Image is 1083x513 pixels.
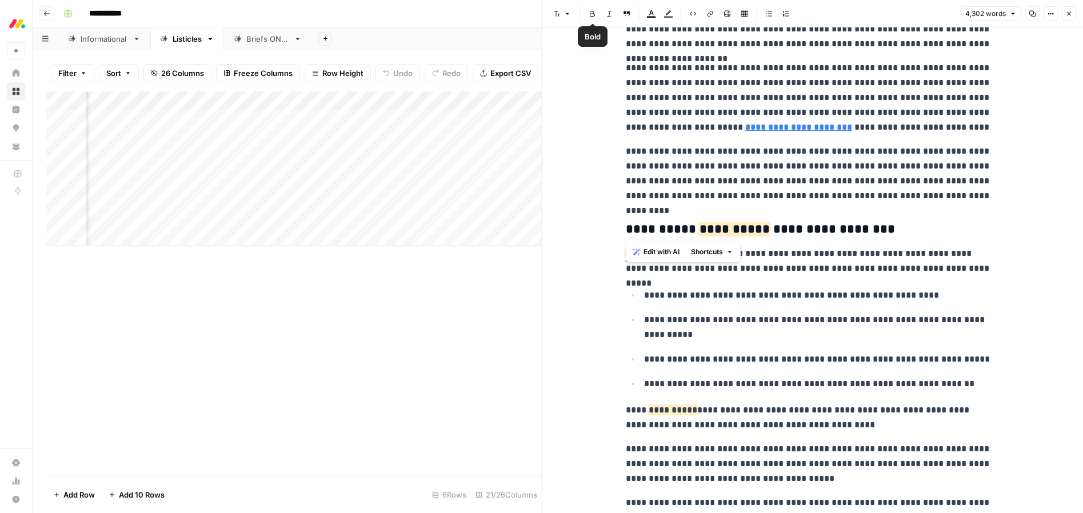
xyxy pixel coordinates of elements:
[393,67,413,79] span: Undo
[216,64,300,82] button: Freeze Columns
[63,489,95,500] span: Add Row
[161,67,204,79] span: 26 Columns
[644,247,680,257] span: Edit with AI
[99,64,139,82] button: Sort
[473,64,538,82] button: Export CSV
[81,33,128,45] div: Informational
[58,27,150,50] a: Informational
[173,33,202,45] div: Listicles
[58,67,77,79] span: Filter
[51,64,94,82] button: Filter
[7,9,25,38] button: Workspace: Monday.com
[143,64,211,82] button: 26 Columns
[691,247,723,257] span: Shortcuts
[7,101,25,119] a: Insights
[442,67,461,79] span: Redo
[119,489,165,500] span: Add 10 Rows
[965,9,1006,19] span: 4,302 words
[46,486,102,504] button: Add Row
[7,137,25,155] a: Your Data
[686,245,738,259] button: Shortcuts
[7,472,25,490] a: Usage
[322,67,363,79] span: Row Height
[106,67,121,79] span: Sort
[7,82,25,101] a: Browse
[7,119,25,137] a: Opportunities
[427,486,471,504] div: 6 Rows
[7,490,25,508] button: Help + Support
[7,13,27,34] img: Monday.com Logo
[471,486,542,504] div: 21/26 Columns
[224,27,311,50] a: Briefs ONLY
[305,64,371,82] button: Row Height
[246,33,289,45] div: Briefs ONLY
[7,64,25,82] a: Home
[150,27,224,50] a: Listicles
[629,245,684,259] button: Edit with AI
[490,67,531,79] span: Export CSV
[960,6,1021,21] button: 4,302 words
[102,486,171,504] button: Add 10 Rows
[375,64,420,82] button: Undo
[234,67,293,79] span: Freeze Columns
[425,64,468,82] button: Redo
[7,454,25,472] a: Settings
